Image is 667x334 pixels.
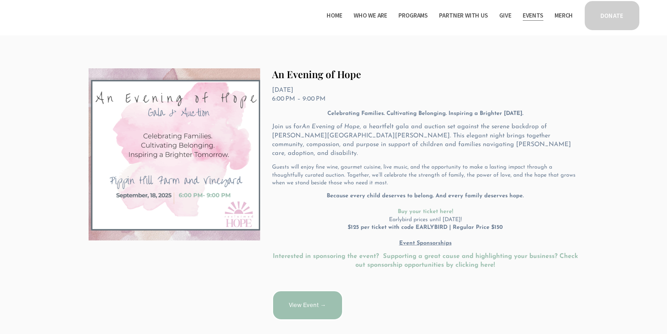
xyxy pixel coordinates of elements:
a: An Evening of Hope [272,68,361,81]
a: folder dropdown [354,10,387,21]
time: 6:00 PM [272,96,295,102]
u: Event Sponsorships [399,240,452,246]
strong: $125 per ticket with code EARLYBIRD | Regular Price $150 [348,225,503,230]
a: View Event → [272,290,343,320]
a: Home [327,10,342,21]
a: folder dropdown [398,10,428,21]
span: Programs [398,11,428,21]
p: Join us for , a heartfelt gala and auction set against the serene backdrop of [PERSON_NAME][GEOGR... [272,123,579,158]
time: 9:00 PM [303,96,326,102]
a: Events [523,10,543,21]
a: Merch [555,10,573,21]
p: Earlybird prices until [DATE]! [272,192,579,247]
p: Guests will enjoy fine wine, gourmet cuisine, live music, and the opportunity to make a lasting i... [272,163,579,187]
a: folder dropdown [439,10,488,21]
span: Who We Are [354,11,387,21]
time: [DATE] [272,87,293,94]
span: Partner With Us [439,11,488,21]
a: Buy your ticket here! [398,209,453,214]
a: Interested in sponsoring the event? Supporting a great cause and highlighting your business? Chec... [273,253,580,268]
a: Give [499,10,511,21]
img: An Evening of Hope [89,68,260,240]
strong: Because every child deserves to belong. And every family deserves hope. [327,193,524,199]
strong: Celebrating Families. Cultivating Belonging. Inspiring a Brighter [DATE]. [327,111,523,116]
em: An Evening of Hope [302,124,360,130]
